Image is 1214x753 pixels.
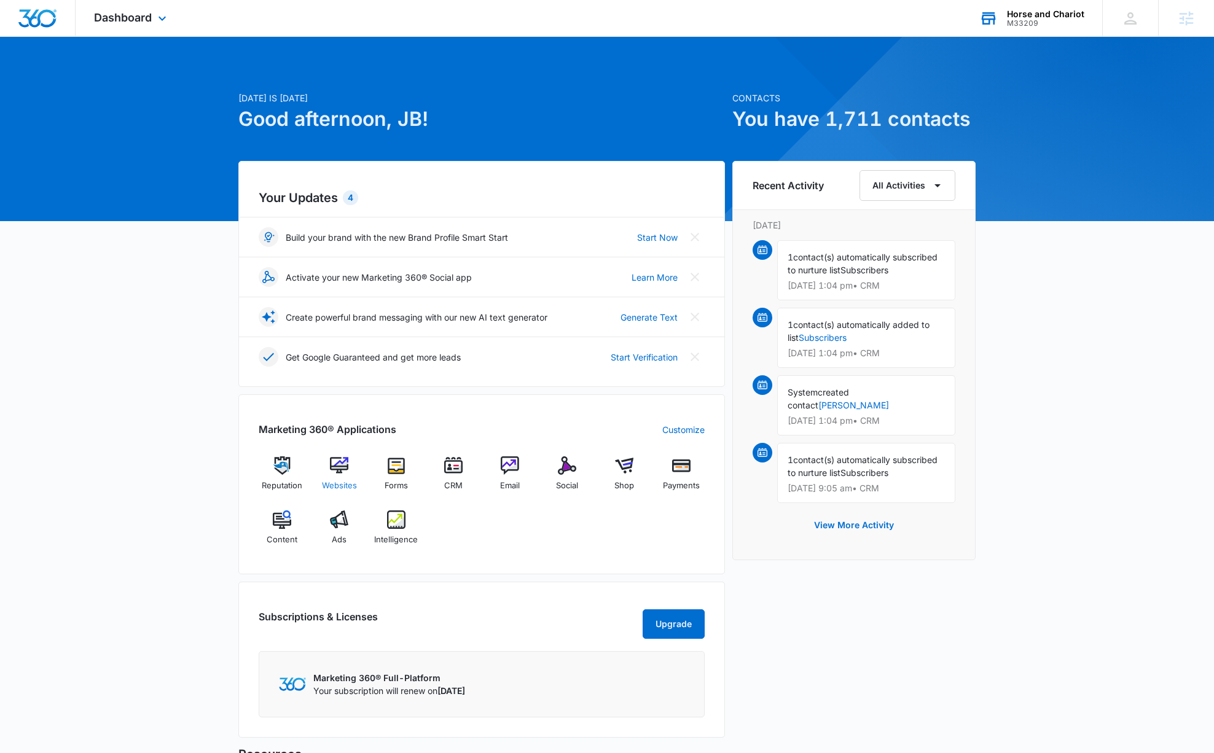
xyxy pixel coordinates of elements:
p: [DATE] [753,219,955,232]
span: Forms [385,480,408,492]
p: Get Google Guaranteed and get more leads [286,351,461,364]
p: Activate your new Marketing 360® Social app [286,271,472,284]
h1: You have 1,711 contacts [732,104,976,134]
h1: Good afternoon, JB! [238,104,725,134]
a: Intelligence [373,510,420,555]
a: Start Now [637,231,678,244]
span: 1 [788,319,793,330]
div: account id [1007,19,1084,28]
h2: Subscriptions & Licenses [259,609,378,634]
a: [PERSON_NAME] [818,400,889,410]
p: Create powerful brand messaging with our new AI text generator [286,311,547,324]
span: contact(s) automatically subscribed to nurture list [788,252,938,275]
button: Upgrade [643,609,705,639]
button: View More Activity [802,510,906,540]
a: Payments [657,456,705,501]
button: All Activities [860,170,955,201]
a: Content [259,510,306,555]
p: Contacts [732,92,976,104]
span: Subscribers [840,467,888,478]
p: Build your brand with the new Brand Profile Smart Start [286,231,508,244]
span: Content [267,534,297,546]
a: Websites [316,456,363,501]
span: Social [556,480,578,492]
p: [DATE] 1:04 pm • CRM [788,349,945,357]
a: Shop [601,456,648,501]
span: Subscribers [840,265,888,275]
span: created contact [788,387,849,410]
img: Marketing 360 Logo [279,677,306,690]
h6: Recent Activity [753,178,824,193]
span: 1 [788,455,793,465]
span: [DATE] [437,685,465,696]
button: Close [685,307,705,327]
button: Close [685,227,705,247]
span: contact(s) automatically subscribed to nurture list [788,455,938,478]
button: Close [685,347,705,367]
span: Websites [322,480,357,492]
span: 1 [788,252,793,262]
p: [DATE] is [DATE] [238,92,725,104]
a: Subscribers [799,332,847,343]
span: Email [500,480,520,492]
a: Reputation [259,456,306,501]
div: 4 [343,190,358,205]
span: contact(s) automatically added to list [788,319,930,343]
p: Marketing 360® Full-Platform [313,671,465,684]
a: CRM [429,456,477,501]
a: Customize [662,423,705,436]
a: Generate Text [621,311,678,324]
a: Learn More [632,271,678,284]
h2: Marketing 360® Applications [259,422,396,437]
a: Ads [316,510,363,555]
button: Close [685,267,705,287]
span: Reputation [262,480,302,492]
span: Shop [614,480,634,492]
h2: Your Updates [259,189,705,207]
a: Email [487,456,534,501]
p: Your subscription will renew on [313,684,465,697]
a: Forms [373,456,420,501]
span: Dashboard [94,11,152,24]
p: [DATE] 1:04 pm • CRM [788,281,945,290]
div: account name [1007,9,1084,19]
p: [DATE] 1:04 pm • CRM [788,416,945,425]
span: Payments [663,480,700,492]
span: Ads [332,534,347,546]
span: Intelligence [374,534,418,546]
p: [DATE] 9:05 am • CRM [788,484,945,493]
span: CRM [444,480,463,492]
a: Social [544,456,591,501]
a: Start Verification [611,351,678,364]
span: System [788,387,818,397]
